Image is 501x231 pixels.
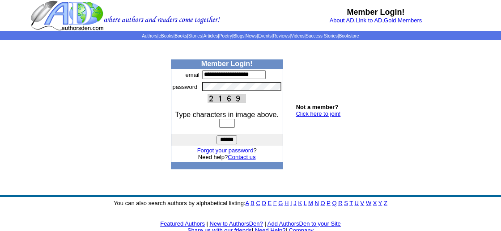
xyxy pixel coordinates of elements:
a: Featured Authors [160,220,205,227]
a: News [246,34,257,38]
a: K [298,200,302,206]
a: M [308,200,313,206]
font: | [264,220,266,227]
img: This Is CAPTCHA Image [208,94,246,103]
a: O [321,200,325,206]
a: Books [174,34,187,38]
a: Add AuthorsDen to your Site [267,220,341,227]
a: W [366,200,371,206]
a: Reviews [273,34,290,38]
a: H [284,200,289,206]
a: J [293,200,297,206]
a: F [273,200,277,206]
b: Member Login! [347,8,405,17]
b: Member Login! [201,60,253,67]
a: E [267,200,272,206]
a: About AD [330,17,354,24]
a: Y [378,200,382,206]
font: You can also search authors by alphabetical listing: [114,200,387,206]
a: G [278,200,283,206]
a: U [355,200,359,206]
a: Success Stories [306,34,338,38]
font: | [207,220,208,227]
span: | | | | | | | | | | | | [142,34,359,38]
a: Contact us [228,154,255,160]
a: Gold Members [384,17,422,24]
a: eBooks [158,34,173,38]
a: A [246,200,249,206]
a: Blogs [233,34,244,38]
a: Z [384,200,387,206]
b: Not a member? [296,104,339,110]
a: Videos [291,34,304,38]
a: Poetry [219,34,232,38]
font: Type characters in image above. [175,111,279,118]
a: Bookstore [339,34,359,38]
a: L [304,200,307,206]
font: Need help? [198,154,256,160]
a: C [256,200,260,206]
a: Events [258,34,272,38]
font: password [173,84,198,90]
a: V [361,200,365,206]
a: B [250,200,255,206]
a: T [349,200,353,206]
font: , , [330,17,422,24]
a: R [338,200,342,206]
a: X [373,200,377,206]
a: N [315,200,319,206]
a: P [327,200,330,206]
font: email [186,71,200,78]
a: Click here to join! [296,110,341,117]
a: I [290,200,292,206]
a: Link to AD [356,17,382,24]
a: New to AuthorsDen? [210,220,263,227]
a: Stories [188,34,202,38]
font: ? [197,147,257,154]
a: S [344,200,348,206]
a: D [262,200,266,206]
a: Q [332,200,336,206]
a: Forgot your password [197,147,254,154]
a: Authors [142,34,157,38]
a: Articles [204,34,218,38]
